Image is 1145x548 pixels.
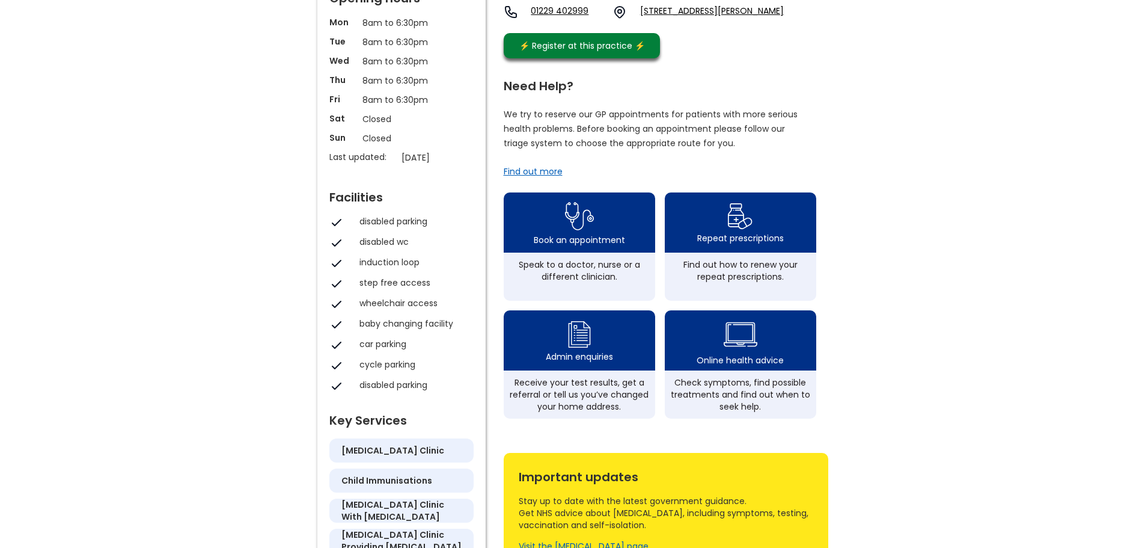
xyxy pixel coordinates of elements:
div: disabled parking [359,379,468,391]
p: Wed [329,55,356,67]
div: step free access [359,277,468,289]
img: practice location icon [612,5,627,19]
a: health advice iconOnline health adviceCheck symptoms, find possible treatments and find out when ... [665,310,816,419]
div: car parking [359,338,468,350]
p: [DATE] [402,151,480,164]
a: [STREET_ADDRESS][PERSON_NAME] [640,5,784,19]
a: admin enquiry iconAdmin enquiriesReceive your test results, get a referral or tell us you’ve chan... [504,310,655,419]
p: 8am to 6:30pm [362,93,441,106]
div: Book an appointment [534,234,625,246]
div: disabled parking [359,215,468,227]
p: Tue [329,35,356,48]
div: Need Help? [504,74,816,92]
div: induction loop [359,256,468,268]
div: Find out how to renew your repeat prescriptions. [671,259,810,283]
a: repeat prescription iconRepeat prescriptionsFind out how to renew your repeat prescriptions. [665,192,816,301]
p: 8am to 6:30pm [362,35,441,49]
p: Sun [329,132,356,144]
a: Find out more [504,165,563,177]
div: Repeat prescriptions [697,232,784,244]
p: 8am to 6:30pm [362,16,441,29]
div: wheelchair access [359,297,468,309]
p: Closed [362,132,441,145]
p: 8am to 6:30pm [362,55,441,68]
p: Closed [362,112,441,126]
a: ⚡️ Register at this practice ⚡️ [504,33,660,58]
img: telephone icon [504,5,518,19]
a: 01229 402999 [531,5,603,19]
div: Speak to a doctor, nurse or a different clinician. [510,259,649,283]
div: Facilities [329,185,474,203]
div: ⚡️ Register at this practice ⚡️ [513,39,652,52]
p: 8am to 6:30pm [362,74,441,87]
h5: [MEDICAL_DATA] clinic with [MEDICAL_DATA] [341,499,462,523]
img: book appointment icon [565,199,594,234]
div: Admin enquiries [546,351,613,363]
div: Online health advice [697,354,784,366]
div: Key Services [329,408,474,426]
div: cycle parking [359,359,468,371]
p: Mon [329,16,356,28]
a: book appointment icon Book an appointmentSpeak to a doctor, nurse or a different clinician. [504,192,655,301]
div: Receive your test results, get a referral or tell us you’ve changed your home address. [510,377,649,413]
img: admin enquiry icon [566,318,593,351]
div: Check symptoms, find possible treatments and find out when to seek help. [671,377,810,413]
p: Thu [329,74,356,86]
h5: [MEDICAL_DATA] clinic [341,445,444,457]
div: baby changing facility [359,318,468,330]
p: Fri [329,93,356,105]
h5: child immunisations [341,475,432,487]
img: repeat prescription icon [727,200,753,232]
p: We try to reserve our GP appointments for patients with more serious health problems. Before book... [504,107,798,150]
div: Important updates [519,465,813,483]
p: Sat [329,112,356,125]
img: health advice icon [724,315,757,354]
div: Stay up to date with the latest government guidance. Get NHS advice about [MEDICAL_DATA], includi... [519,495,813,531]
div: disabled wc [359,236,468,248]
p: Last updated: [329,151,395,163]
